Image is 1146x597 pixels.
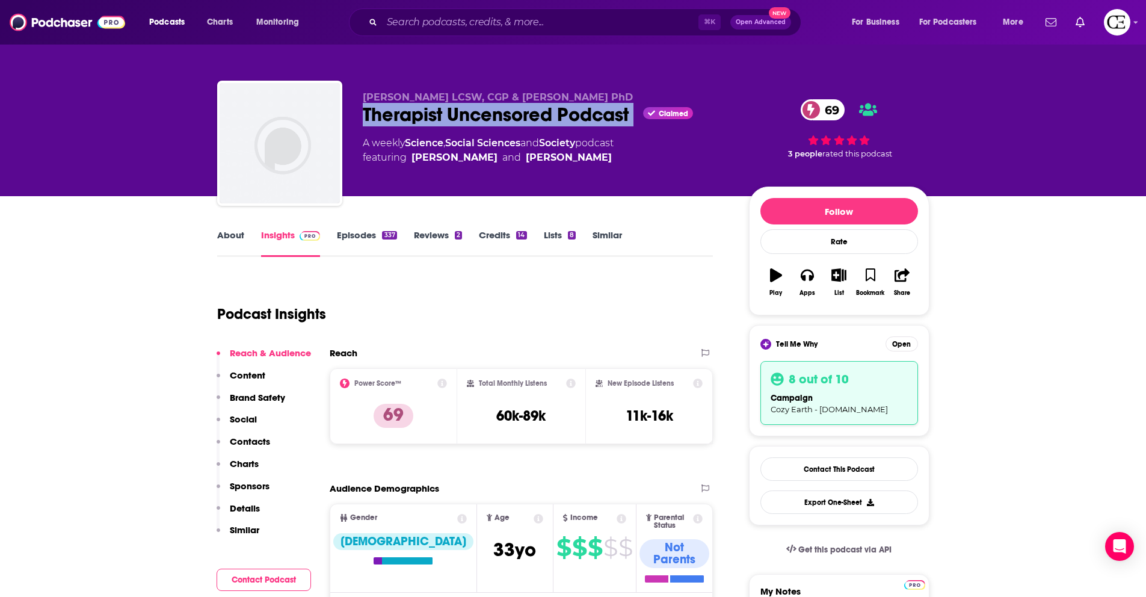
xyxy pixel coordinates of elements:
[360,8,813,36] div: Search podcasts, credits, & more...
[230,480,270,492] p: Sponsors
[363,150,614,165] span: featuring
[654,514,691,530] span: Parental Status
[769,289,782,297] div: Play
[455,231,462,240] div: 2
[904,578,925,590] a: Pro website
[217,370,265,392] button: Content
[886,336,918,351] button: Open
[1041,12,1061,32] a: Show notifications dropdown
[493,538,536,561] span: 33 yo
[149,14,185,31] span: Podcasts
[777,535,902,565] a: Get this podcast via API
[760,198,918,224] button: Follow
[904,580,925,590] img: Podchaser Pro
[1003,14,1023,31] span: More
[994,13,1038,32] button: open menu
[886,261,917,304] button: Share
[230,413,257,425] p: Social
[256,14,299,31] span: Monitoring
[230,347,311,359] p: Reach & Audience
[798,545,892,555] span: Get this podcast via API
[856,289,884,297] div: Bookmark
[588,538,602,557] span: $
[363,136,614,165] div: A weekly podcast
[822,149,892,158] span: rated this podcast
[217,458,259,480] button: Charts
[639,539,710,568] div: Not Parents
[382,231,396,240] div: 337
[730,15,791,29] button: Open AdvancedNew
[659,111,688,117] span: Claimed
[544,229,576,257] a: Lists8
[894,289,910,297] div: Share
[608,379,674,388] h2: New Episode Listens
[911,13,994,32] button: open menu
[736,19,786,25] span: Open Advanced
[220,83,340,203] img: Therapist Uncensored Podcast
[230,524,259,536] p: Similar
[516,231,526,240] div: 14
[374,404,413,428] p: 69
[760,261,792,304] button: Play
[771,393,813,403] span: campaign
[479,229,526,257] a: Credits14
[217,524,259,546] button: Similar
[330,347,357,359] h2: Reach
[1104,9,1130,36] img: User Profile
[496,407,546,425] h3: 60k-89k
[792,261,823,304] button: Apps
[626,407,673,425] h3: 11k-16k
[834,289,844,297] div: List
[479,379,547,388] h2: Total Monthly Listens
[771,404,888,414] span: Cozy Earth - [DOMAIN_NAME]
[855,261,886,304] button: Bookmark
[556,538,571,557] span: $
[813,99,845,120] span: 69
[443,137,445,149] span: ,
[799,289,815,297] div: Apps
[10,11,125,34] img: Podchaser - Follow, Share and Rate Podcasts
[539,137,575,149] a: Society
[593,229,622,257] a: Similar
[217,305,326,323] h1: Podcast Insights
[568,231,576,240] div: 8
[760,457,918,481] a: Contact This Podcast
[230,503,260,514] p: Details
[502,150,521,165] span: and
[603,538,617,557] span: $
[337,229,396,257] a: Episodes337
[330,483,439,494] h2: Audience Demographics
[217,569,311,591] button: Contact Podcast
[141,13,200,32] button: open menu
[217,480,270,503] button: Sponsors
[1104,9,1130,36] button: Show profile menu
[382,13,698,32] input: Search podcasts, credits, & more...
[520,137,539,149] span: and
[823,261,854,304] button: List
[217,413,257,436] button: Social
[760,490,918,514] button: Export One-Sheet
[350,514,377,522] span: Gender
[526,150,612,165] a: [PERSON_NAME]
[1104,9,1130,36] span: Logged in as cozyearthaudio
[248,13,315,32] button: open menu
[852,14,899,31] span: For Business
[788,149,822,158] span: 3 people
[354,379,401,388] h2: Power Score™
[776,339,818,349] span: Tell Me Why
[769,7,790,19] span: New
[217,229,244,257] a: About
[300,231,321,241] img: Podchaser Pro
[749,91,929,166] div: 69 3 peoplerated this podcast
[230,458,259,469] p: Charts
[333,533,473,550] div: [DEMOGRAPHIC_DATA]
[261,229,321,257] a: InsightsPodchaser Pro
[801,99,845,120] a: 69
[405,137,443,149] a: Science
[230,392,285,403] p: Brand Safety
[217,436,270,458] button: Contacts
[363,91,633,103] span: [PERSON_NAME] LCSW, CGP & [PERSON_NAME] PhD
[217,503,260,525] button: Details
